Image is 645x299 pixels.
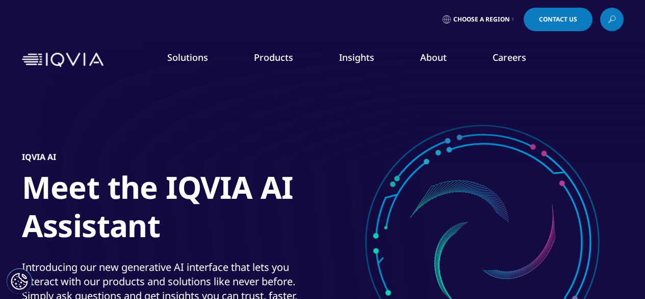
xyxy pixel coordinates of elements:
span: Contact Us [539,16,577,22]
a: Careers [493,51,526,63]
a: About [420,51,447,63]
img: IQVIA Healthcare Information Technology and Pharma Clinical Research Company [22,53,104,67]
a: Contact Us [524,8,592,31]
a: Insights [339,51,374,63]
a: Products [254,51,293,63]
h1: Meet the IQVIA AI Assistant [22,168,404,251]
button: Cookies Settings [7,268,32,294]
h5: IQVIA AI [22,152,56,162]
a: Solutions [167,51,208,63]
nav: Primary [108,36,624,84]
span: Choose a Region [453,15,510,24]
